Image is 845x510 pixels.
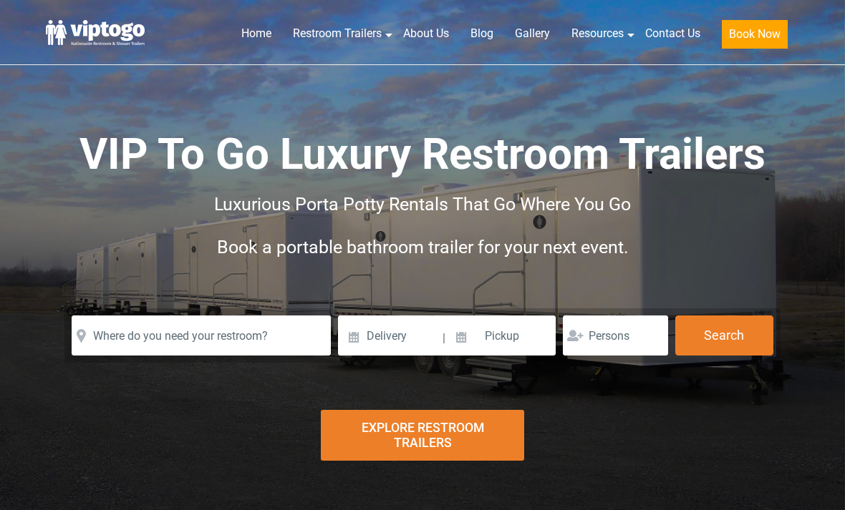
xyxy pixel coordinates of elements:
span: | [443,315,445,361]
a: Gallery [504,18,561,49]
a: Resources [561,18,634,49]
a: Blog [460,18,504,49]
a: Book Now [711,18,798,57]
a: Home [231,18,282,49]
button: Search [675,315,773,355]
span: Luxurious Porta Potty Rentals That Go Where You Go [214,194,631,215]
span: Book a portable bathroom trailer for your next event. [217,237,629,258]
input: Persons [563,315,668,355]
button: Book Now [722,20,788,49]
a: Contact Us [634,18,711,49]
input: Pickup [447,315,556,355]
input: Where do you need your restroom? [72,315,331,355]
a: About Us [392,18,460,49]
span: VIP To Go Luxury Restroom Trailers [79,129,766,180]
input: Delivery [338,315,440,355]
a: Restroom Trailers [282,18,392,49]
button: Live Chat [788,453,845,510]
div: Explore Restroom Trailers [321,410,523,461]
